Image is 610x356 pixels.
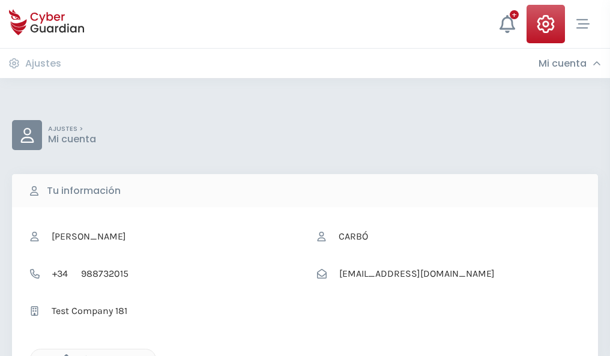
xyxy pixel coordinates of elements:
[25,58,61,70] h3: Ajustes
[510,10,519,19] div: +
[46,262,74,285] span: +34
[539,58,587,70] h3: Mi cuenta
[74,262,293,285] input: Teléfono
[539,58,601,70] div: Mi cuenta
[48,133,96,145] p: Mi cuenta
[48,125,96,133] p: AJUSTES >
[47,184,121,198] b: Tu información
